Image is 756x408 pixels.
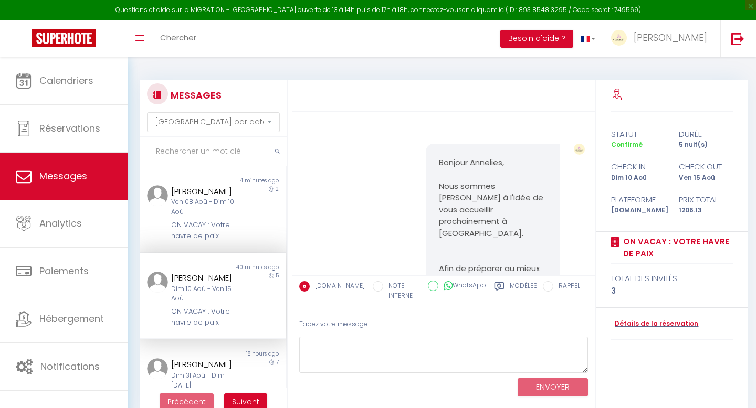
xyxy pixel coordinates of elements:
[171,371,242,391] div: Dim 31 Aoû - Dim [DATE]
[731,32,744,45] img: logout
[672,128,740,141] div: durée
[171,306,242,328] div: ON VACAY : Votre havre de paix
[672,160,740,173] div: check out
[672,173,740,183] div: Ven 15 Aoû
[276,272,279,280] span: 5
[152,20,204,57] a: Chercher
[574,144,585,155] img: ...
[147,185,168,206] img: ...
[672,206,740,216] div: 1206.13
[611,285,733,297] div: 3
[160,32,196,43] span: Chercher
[712,364,756,408] iframe: LiveChat chat widget
[462,5,506,14] a: en cliquant ici
[611,30,627,46] img: ...
[672,140,740,150] div: 5 nuit(s)
[276,185,279,193] span: 2
[619,235,733,260] a: ON VACAY : Votre havre de paix
[147,358,168,379] img: ...
[604,173,672,183] div: Dim 10 Aoû
[672,194,740,206] div: Prix total
[39,74,93,87] span: Calendriers
[168,83,222,107] h3: MESSAGES
[171,185,242,198] div: [PERSON_NAME]
[439,157,547,240] p: Bonjour Annelies, Nous sommes [PERSON_NAME] à l'idée de vous accueillir prochainement à [GEOGRAPH...
[167,396,206,407] span: Précédent
[39,169,87,182] span: Messages
[140,137,287,166] input: Rechercher un mot clé
[39,217,82,230] span: Analytics
[611,272,733,285] div: total des invités
[40,360,100,373] span: Notifications
[171,358,242,371] div: [PERSON_NAME]
[604,128,672,141] div: statut
[171,284,242,304] div: Dim 10 Aoû - Ven 15 Aoû
[147,272,168,293] img: ...
[232,396,259,407] span: Suivant
[213,177,285,185] div: 4 minutes ago
[276,358,279,366] span: 7
[438,281,486,292] label: WhatsApp
[553,281,580,293] label: RAPPEL
[611,140,643,149] span: Confirmé
[31,29,96,47] img: Super Booking
[604,194,672,206] div: Plateforme
[171,220,242,241] div: ON VACAY : Votre havre de paix
[518,378,588,396] button: ENVOYER
[500,30,573,48] button: Besoin d'aide ?
[39,264,89,277] span: Paiements
[310,281,365,293] label: [DOMAIN_NAME]
[383,281,420,301] label: NOTE INTERNE
[299,312,589,337] div: Tapez votre message
[39,312,104,325] span: Hébergement
[171,272,242,284] div: [PERSON_NAME]
[604,206,672,216] div: [DOMAIN_NAME]
[611,319,698,329] a: Détails de la réservation
[634,31,707,44] span: [PERSON_NAME]
[510,281,538,303] label: Modèles
[439,263,547,346] p: Afin de préparer au mieux votre arrivée à ON VACAY : Votre havre de paix, je vous invite à rempli...
[39,122,100,135] span: Réservations
[603,20,720,57] a: ... [PERSON_NAME]
[171,197,242,217] div: Ven 08 Aoû - Dim 10 Aoû
[604,160,672,173] div: check in
[213,350,285,358] div: 18 hours ago
[213,263,285,272] div: 40 minutes ago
